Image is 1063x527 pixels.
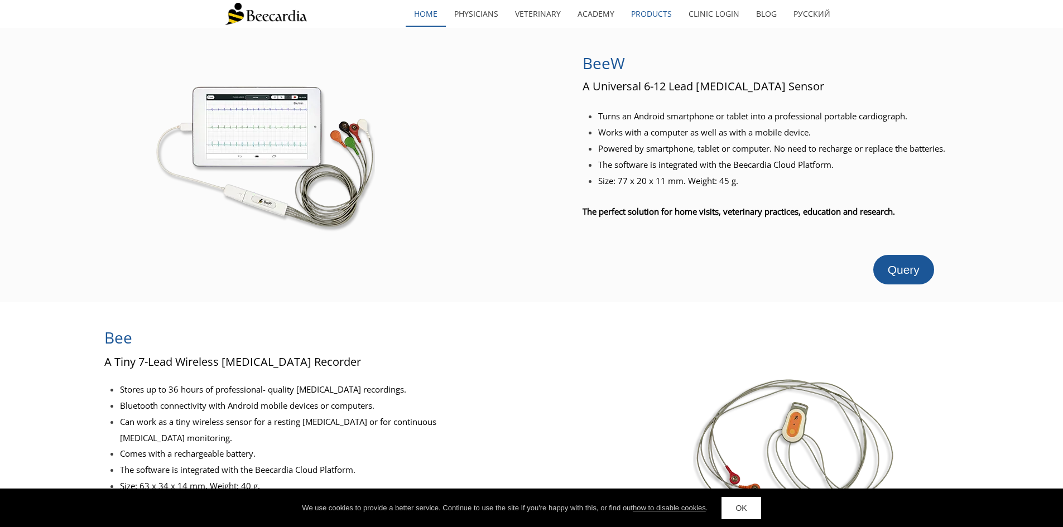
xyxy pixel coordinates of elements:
a: Academy [569,1,623,27]
a: Clinic Login [680,1,748,27]
span: Stores up to 36 hours of professional- quality [MEDICAL_DATA] recordings. [120,384,406,395]
span: The software is integrated with the Beecardia Cloud Platform. [120,464,355,475]
span: Bluetooth connectivity with Android mobile devices or computers. [120,400,374,411]
div: We use cookies to provide a better service. Continue to use the site If you're happy with this, o... [302,502,708,514]
img: Beecardia [225,3,307,25]
a: Blog [748,1,785,27]
span: A Universal 6-12 Lead [MEDICAL_DATA] Sensor [583,79,824,94]
a: Products [623,1,680,27]
a: Русский [785,1,839,27]
a: how to disable cookies [633,504,706,512]
span: The perfect solution for home visits, veterinary practices, education and research. [583,206,895,217]
a: home [406,1,446,27]
a: Veterinary [507,1,569,27]
span: Size: 63 x 34 x 14 mm, Weight: 40 g. [120,480,260,491]
span: BeeW [583,52,625,74]
span: Can work as a tiny wireless sensor for a resting [MEDICAL_DATA] or for continuous [MEDICAL_DATA] ... [120,416,436,443]
span: Query [888,263,920,276]
span: Powered by smartphone, tablet or computer. No need to recharge or replace the batteries. [598,143,945,154]
span: Comes with a rechargeable battery. [120,448,256,459]
a: OK [722,497,761,519]
span: The software is integrated with the Beecardia Cloud Platform. [598,159,834,170]
span: Turns an Android smartphone or tablet into a professional portable cardiograph. [598,110,907,122]
span: Bee [104,327,132,348]
span: Size: 77 x 20 x 11 mm. Weight: 45 g. [598,175,738,186]
span: Works with a computer as well as with a mobile device. [598,127,811,138]
a: Query [873,255,934,284]
span: A Tiny 7-Lead Wireless [MEDICAL_DATA] Recorder [104,354,361,369]
a: Physicians [446,1,507,27]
